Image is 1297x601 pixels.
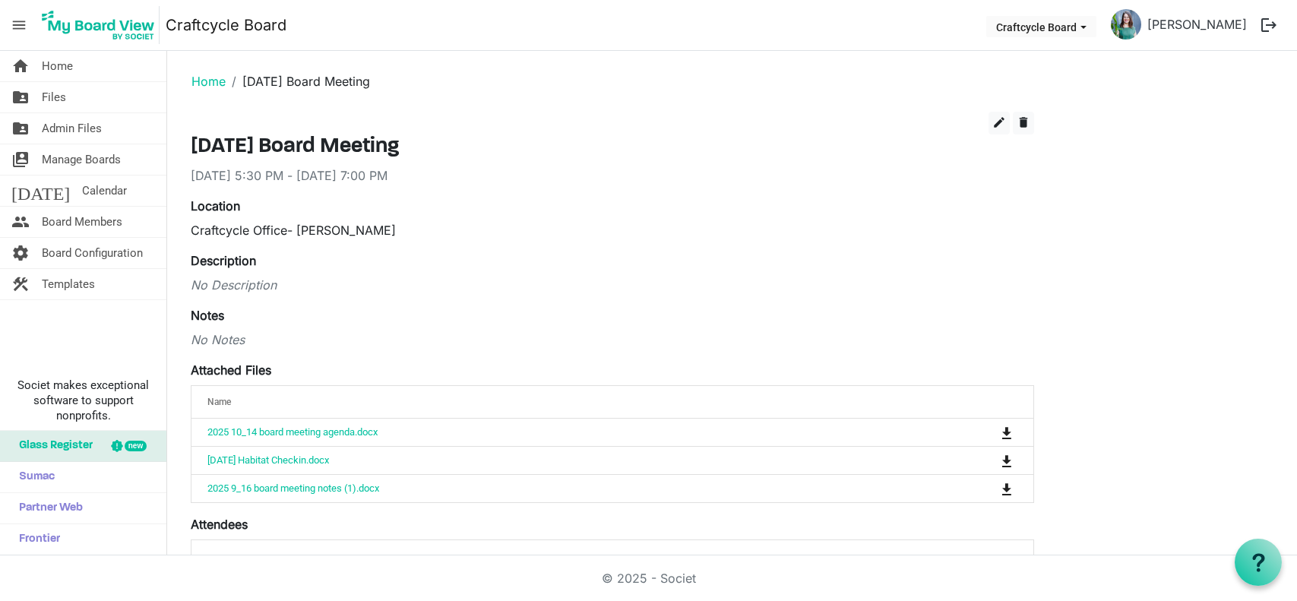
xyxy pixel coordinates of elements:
[191,474,938,502] td: 2025 9_16 board meeting notes (1).docx is template cell column header Name
[1017,115,1030,129] span: delete
[37,6,160,44] img: My Board View Logo
[207,454,329,466] a: [DATE] Habitat Checkin.docx
[42,82,66,112] span: Files
[11,113,30,144] span: folder_shared
[207,426,378,438] a: 2025 10_14 board meeting agenda.docx
[191,251,256,270] label: Description
[11,269,30,299] span: construction
[191,331,1034,349] div: No Notes
[986,16,1096,37] button: Craftcycle Board dropdownbutton
[602,571,696,586] a: © 2025 - Societ
[996,478,1017,499] button: Download
[191,166,1034,185] div: [DATE] 5:30 PM - [DATE] 7:00 PM
[11,82,30,112] span: folder_shared
[42,207,122,237] span: Board Members
[207,397,231,407] span: Name
[11,176,70,206] span: [DATE]
[5,11,33,40] span: menu
[226,72,370,90] li: [DATE] Board Meeting
[1141,9,1253,40] a: [PERSON_NAME]
[125,441,147,451] div: new
[191,515,248,533] label: Attendees
[11,207,30,237] span: people
[1253,9,1285,41] button: logout
[42,238,143,268] span: Board Configuration
[42,144,121,175] span: Manage Boards
[191,446,938,474] td: 9-23-25 Habitat Checkin.docx is template cell column header Name
[11,431,93,461] span: Glass Register
[166,10,286,40] a: Craftcycle Board
[996,422,1017,443] button: Download
[37,6,166,44] a: My Board View Logo
[42,51,73,81] span: Home
[191,197,240,215] label: Location
[82,176,127,206] span: Calendar
[7,378,160,423] span: Societ makes exceptional software to support nonprofits.
[11,524,60,555] span: Frontier
[42,269,95,299] span: Templates
[11,51,30,81] span: home
[11,462,55,492] span: Sumac
[191,306,224,324] label: Notes
[1111,9,1141,40] img: lV3EkjtptBNzereBVOnHTeRYCzsZLDMs5I0sp7URj1iiIyEaZKegiT_rKD7J8UkzQVzdFcu32oRZffaJezgV0Q_thumb.png
[11,144,30,175] span: switch_account
[11,493,83,524] span: Partner Web
[42,113,102,144] span: Admin Files
[938,419,1033,446] td: is Command column column header
[938,474,1033,502] td: is Command column column header
[207,482,379,494] a: 2025 9_16 board meeting notes (1).docx
[989,112,1010,134] button: edit
[938,446,1033,474] td: is Command column column header
[191,74,226,89] a: Home
[11,238,30,268] span: settings
[191,276,1034,294] div: No Description
[191,221,1034,239] div: Craftcycle Office- [PERSON_NAME]
[191,419,938,446] td: 2025 10_14 board meeting agenda.docx is template cell column header Name
[191,361,271,379] label: Attached Files
[996,450,1017,471] button: Download
[1013,112,1034,134] button: delete
[191,134,1034,160] h3: [DATE] Board Meeting
[992,115,1006,129] span: edit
